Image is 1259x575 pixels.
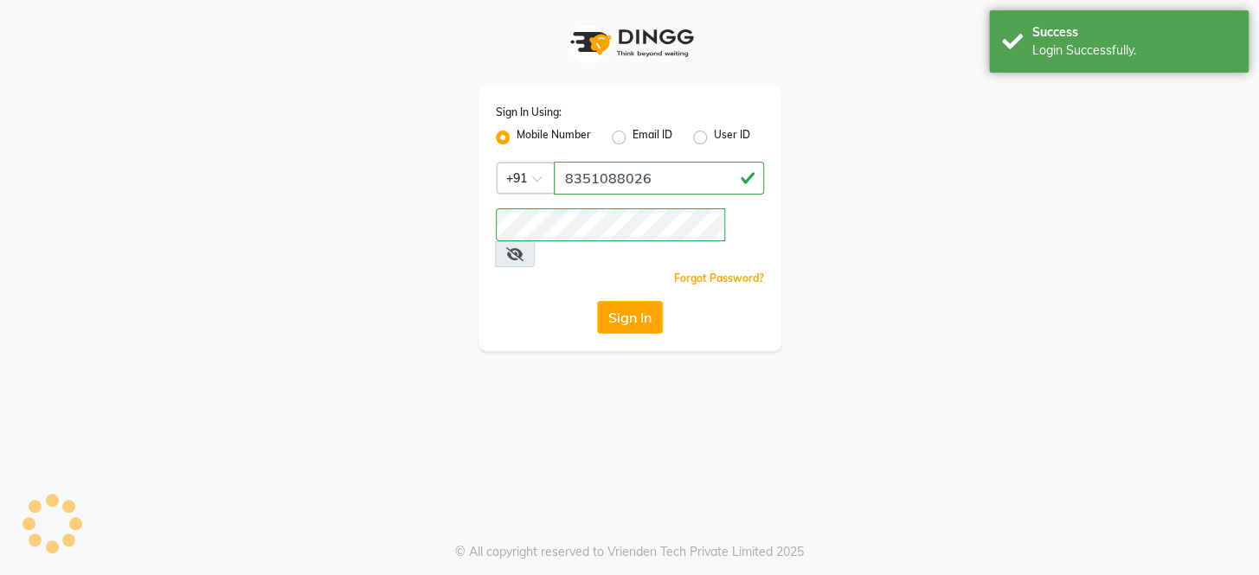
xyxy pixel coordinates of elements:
[674,272,764,284] a: Forgot Password?
[633,127,672,148] label: Email ID
[496,105,562,120] label: Sign In Using:
[714,127,750,148] label: User ID
[1032,42,1236,60] div: Login Successfully.
[1032,23,1236,42] div: Success
[561,17,699,68] img: logo1.svg
[554,162,764,195] input: Username
[517,127,591,148] label: Mobile Number
[496,208,725,241] input: Username
[597,301,663,334] button: Sign In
